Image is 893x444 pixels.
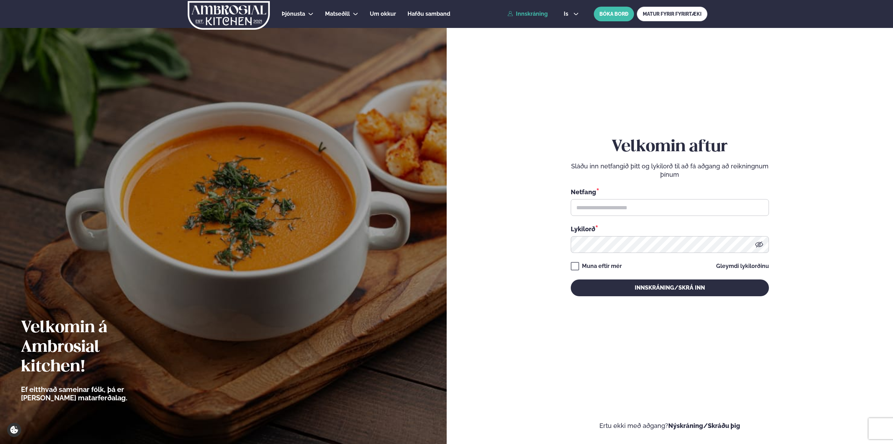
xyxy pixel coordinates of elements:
[408,10,450,18] a: Hafðu samband
[507,11,548,17] a: Innskráning
[564,11,570,17] span: is
[370,10,396,17] span: Um okkur
[571,137,769,157] h2: Velkomin aftur
[594,7,634,21] button: BÓKA BORÐ
[325,10,350,17] span: Matseðill
[571,279,769,296] button: Innskráning/Skrá inn
[668,422,740,429] a: Nýskráning/Skráðu þig
[282,10,305,18] a: Þjónusta
[637,7,707,21] a: MATUR FYRIR FYRIRTÆKI
[282,10,305,17] span: Þjónusta
[571,162,769,179] p: Sláðu inn netfangið þitt og lykilorð til að fá aðgang að reikningnum þínum
[558,11,584,17] button: is
[325,10,350,18] a: Matseðill
[7,423,21,437] a: Cookie settings
[408,10,450,17] span: Hafðu samband
[21,385,166,402] p: Ef eitthvað sameinar fólk, þá er [PERSON_NAME] matarferðalag.
[370,10,396,18] a: Um okkur
[571,187,769,196] div: Netfang
[716,263,769,269] a: Gleymdi lykilorðinu
[21,318,166,377] h2: Velkomin á Ambrosial kitchen!
[468,422,872,430] p: Ertu ekki með aðgang?
[571,224,769,233] div: Lykilorð
[187,1,271,30] img: logo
